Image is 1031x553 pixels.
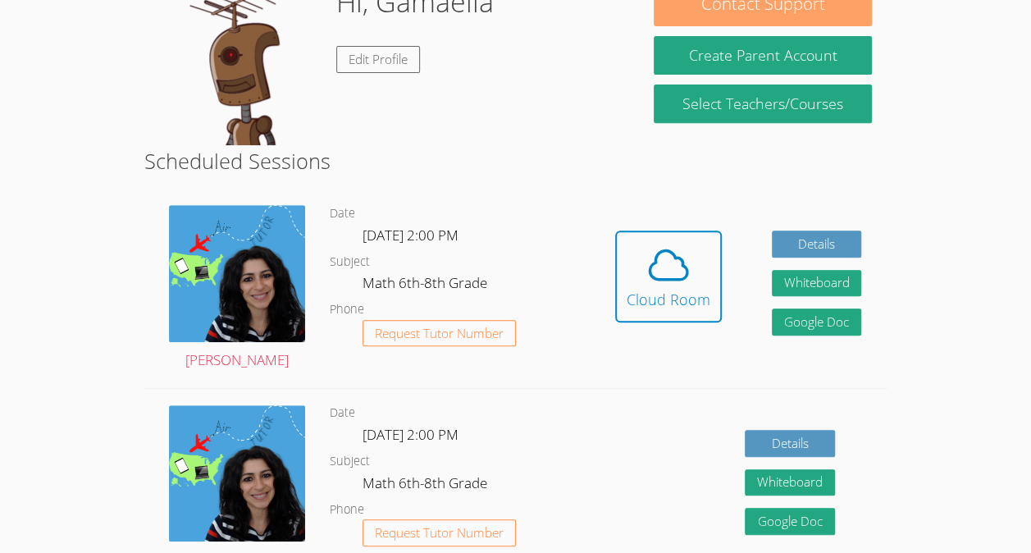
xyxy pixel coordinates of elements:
a: Select Teachers/Courses [654,85,871,123]
span: [DATE] 2:00 PM [363,226,458,245]
button: Cloud Room [615,231,722,322]
dt: Date [330,403,355,423]
img: air%20tutor%20avatar.png [169,205,305,341]
dt: Phone [330,500,364,520]
span: [DATE] 2:00 PM [363,425,458,444]
dt: Subject [330,451,370,472]
a: Details [745,430,835,457]
dt: Phone [330,299,364,320]
h2: Scheduled Sessions [144,145,887,176]
span: Request Tutor Number [375,327,504,340]
a: Details [772,231,862,258]
div: Cloud Room [627,288,710,311]
dt: Date [330,203,355,224]
button: Create Parent Account [654,36,871,75]
button: Request Tutor Number [363,320,516,347]
span: Request Tutor Number [375,527,504,539]
img: air%20tutor%20avatar.png [169,405,305,542]
a: Edit Profile [336,46,420,73]
button: Request Tutor Number [363,519,516,546]
dt: Subject [330,252,370,272]
dd: Math 6th-8th Grade [363,472,490,500]
a: [PERSON_NAME] [169,205,305,372]
button: Whiteboard [772,270,862,297]
dd: Math 6th-8th Grade [363,272,490,299]
a: Google Doc [772,308,862,336]
a: Google Doc [745,508,835,535]
button: Whiteboard [745,469,835,496]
